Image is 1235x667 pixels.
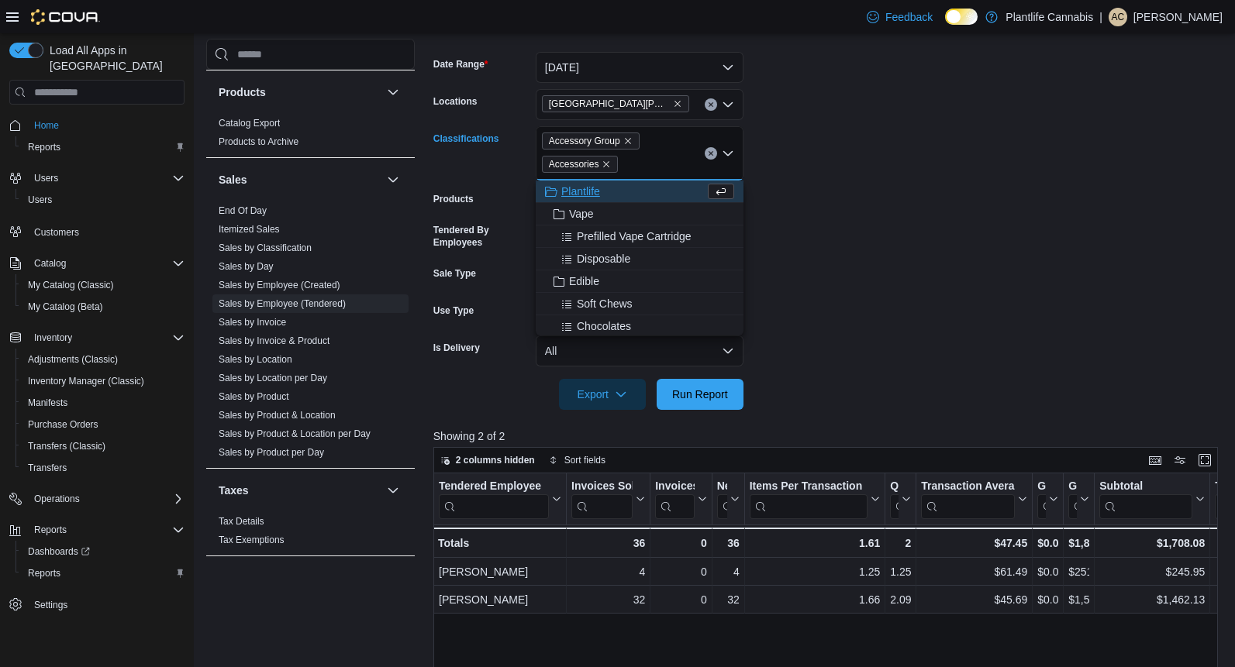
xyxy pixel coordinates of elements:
button: Items Per Transaction [749,480,880,519]
h3: Taxes [219,483,249,498]
button: Vape [536,203,743,225]
div: Gross Sales [1068,480,1077,494]
button: Edible [536,270,743,293]
button: Remove Accessory Group from selection in this group [623,136,633,146]
span: Inventory Manager (Classic) [28,375,144,387]
button: Transfers (Classic) [16,435,191,457]
a: Tax Details [219,516,264,527]
p: | [1099,8,1102,26]
div: Invoices Ref [655,480,694,519]
a: Sales by Product [219,391,289,402]
button: Catalog [28,254,72,273]
span: Run Report [672,387,728,402]
img: Cova [31,9,100,25]
div: Qty Per Transaction [890,480,899,519]
span: Sales by Product per Day [219,446,324,459]
button: Products [219,84,381,100]
span: Tax Exemptions [219,534,285,546]
span: Inventory [34,332,72,344]
div: Net Sold [716,480,726,494]
div: Tendered Employee [439,480,549,519]
span: Users [28,169,185,187]
span: Reports [28,567,60,579]
button: Inventory [28,328,78,347]
div: 36 [716,534,739,552]
div: 4 [571,562,645,581]
a: Sales by Day [219,261,274,272]
button: Qty Per Transaction [890,480,911,519]
button: Invoices Sold [571,480,645,519]
span: Users [28,194,52,206]
a: Sales by Invoice [219,317,286,328]
div: 36 [571,534,645,552]
label: Is Delivery [433,342,480,354]
a: End Of Day [219,205,267,216]
span: Sales by Location [219,353,292,366]
a: Feedback [861,2,939,33]
span: Catalog [34,257,66,270]
span: My Catalog (Beta) [22,297,185,316]
span: Accessory Group [542,132,640,150]
button: Remove Fort McMurray - Eagle Ridge from selection in this group [673,99,682,108]
button: Settings [3,593,191,616]
button: Chocolates [536,315,743,338]
button: Reports [3,519,191,541]
p: [PERSON_NAME] [1133,8,1223,26]
div: 0 [655,590,706,609]
a: Sales by Classification [219,242,312,253]
span: Sales by Invoice & Product [219,335,329,347]
input: Dark Mode [945,9,978,25]
div: $0.00 [1037,590,1058,609]
button: Enter fullscreen [1195,451,1214,469]
button: My Catalog (Beta) [16,296,191,318]
a: My Catalog (Classic) [22,276,120,294]
span: Fort McMurray - Eagle Ridge [542,95,689,112]
div: 1.66 [750,590,881,609]
div: $0.00 [1037,534,1058,552]
span: Sales by Classification [219,242,312,254]
span: Reports [28,141,60,153]
a: Transfers [22,459,73,477]
a: Sales by Invoice & Product [219,335,329,346]
span: Inventory Manager (Classic) [22,372,185,390]
span: Dark Mode [945,25,946,26]
span: Transfers [22,459,185,477]
div: Transaction Average [921,480,1015,519]
nav: Complex example [9,108,185,656]
span: Reports [28,521,185,539]
button: Operations [28,490,86,508]
button: Sort fields [543,451,612,469]
div: 0 [655,562,706,581]
div: Gross Sales [1068,480,1077,519]
span: Reports [22,564,185,583]
button: Invoices Ref [655,480,706,519]
a: Itemized Sales [219,224,280,235]
button: Sales [219,172,381,187]
span: Sales by Product & Location [219,409,336,421]
span: Transfers (Classic) [22,437,185,456]
div: 1.25 [890,562,911,581]
button: Soft Chews [536,293,743,315]
span: Vape [569,206,594,222]
div: Transaction Average [921,480,1015,494]
a: Reports [22,564,67,583]
div: 1.61 [749,534,880,552]
div: Gift Cards [1037,480,1046,494]
button: Open list of options [722,98,734,111]
span: Sales by Employee (Tendered) [219,297,346,310]
div: 4 [717,562,740,581]
div: $245.95 [1099,562,1205,581]
span: Sales by Product [219,390,289,403]
label: Classifications [433,132,499,145]
button: Disposable [536,248,743,270]
div: 1.25 [750,562,881,581]
button: Prefilled Vape Cartridge [536,225,743,248]
span: Operations [28,490,185,508]
button: Close list of options [722,147,734,160]
span: Inventory [28,328,185,347]
a: Users [22,191,58,209]
button: [DATE] [536,52,743,83]
span: Reports [22,138,185,156]
button: Customers [3,220,191,242]
span: Accessories [549,156,599,172]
